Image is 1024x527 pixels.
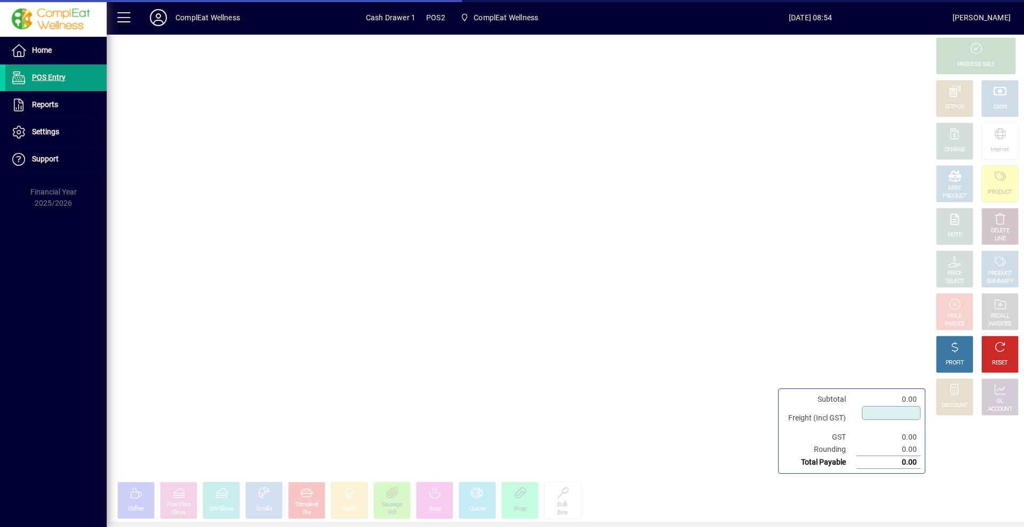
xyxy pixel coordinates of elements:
div: PRODUCT [942,192,966,200]
div: Muffin [342,505,357,513]
div: Internet [991,146,1009,154]
div: DISCOUNT [942,402,967,410]
div: Compleat [295,501,318,509]
span: Cash Drawer 1 [366,9,415,26]
button: Profile [141,8,175,27]
div: [PERSON_NAME] [953,9,1011,26]
div: SELECT [946,278,964,286]
div: MISC [948,184,961,192]
div: PRICE [948,270,962,278]
div: PROFIT [946,359,964,367]
span: ComplEat Wellness [474,9,538,26]
div: NOTE [948,231,962,239]
td: 0.00 [857,393,921,406]
div: RESET [992,359,1008,367]
span: [DATE] 08:54 [668,9,953,26]
div: GL [997,398,1004,406]
div: Pie [303,509,310,517]
span: POS Entry [32,73,66,82]
div: Bins [557,509,567,517]
div: LINE [995,235,1005,243]
div: SUMMARY [987,278,1013,286]
div: INVOICE [945,320,964,328]
td: Total Payable [783,456,857,469]
td: Subtotal [783,393,857,406]
div: DELETE [991,227,1009,235]
span: Support [32,155,59,163]
div: Soup [429,505,441,513]
span: Home [32,46,52,54]
div: Sausage [382,501,402,509]
span: Settings [32,127,59,136]
a: Settings [5,119,107,145]
div: CW Slices [210,505,234,513]
td: Freight (Incl GST) [783,406,857,431]
a: Reports [5,92,107,118]
div: Slices [172,509,186,517]
div: Quiche [469,505,486,513]
div: HOLD [948,312,962,320]
span: ComplEat Wellness [456,8,542,27]
td: GST [783,431,857,443]
td: 0.00 [857,456,921,469]
div: Wrap [514,505,526,513]
td: 0.00 [857,443,921,456]
span: POS2 [426,9,445,26]
div: EFTPOS [945,103,965,111]
div: ACCOUNT [988,406,1012,414]
div: Coffee [129,505,144,513]
td: Rounding [783,443,857,456]
td: 0.00 [857,431,921,443]
div: PROCESS SALE [957,61,995,69]
div: CHARGE [945,146,965,154]
div: PRODUCT [988,270,1012,278]
div: Roll [388,509,396,517]
span: Reports [32,100,58,109]
div: INVOICES [988,320,1011,328]
div: Bulk [557,501,567,509]
a: Support [5,146,107,173]
div: ComplEat Wellness [175,9,240,26]
div: Pure Bliss [167,501,190,509]
div: CASH [993,103,1007,111]
div: Scrolls [256,505,272,513]
a: Home [5,37,107,64]
div: RECALL [991,312,1010,320]
div: PRODUCT [988,189,1012,197]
